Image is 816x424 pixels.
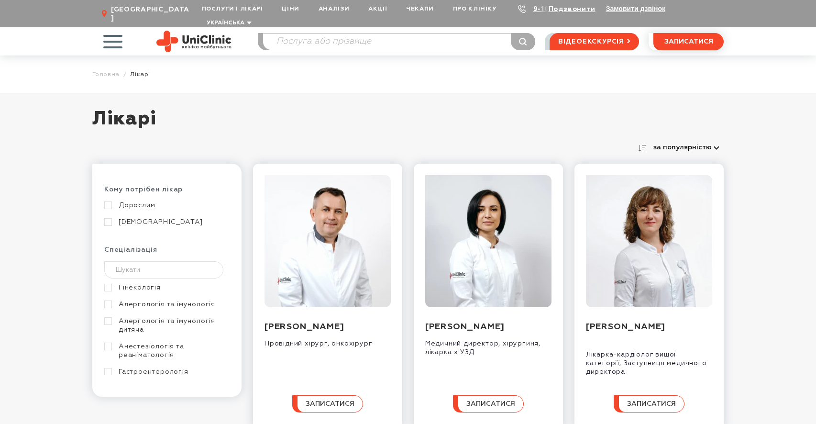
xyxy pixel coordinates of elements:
[92,71,120,78] a: Головна
[627,401,676,407] span: записатися
[586,175,712,307] img: Назарова Інна Леонідівна
[653,33,724,50] button: записатися
[104,185,230,201] div: Кому потрібен лікар
[204,20,252,27] button: Українська
[265,323,344,331] a: [PERSON_NAME]
[425,175,551,307] img: Смирнова Дар'я Олександрівна
[606,5,665,12] button: Замовити дзвінок
[92,107,724,141] h1: Лікарі
[104,300,227,309] a: Алергологія та імунологія
[649,141,724,154] button: за популярністю
[207,20,244,26] span: Українська
[104,342,227,359] a: Анестезіологія та реаніматологія
[104,201,227,210] a: Дорослим
[586,343,712,376] div: Лікарка-кардіолог вищої категорії, Заступниця медичного директора
[263,33,535,50] input: Послуга або прізвище
[130,71,150,78] span: Лікарі
[614,395,684,413] button: записатися
[425,323,505,331] a: [PERSON_NAME]
[664,38,713,45] span: записатися
[425,332,551,357] div: Медичний директор, хірургиня, лікарка з УЗД
[104,283,227,292] a: Гінекологія
[104,261,223,279] input: Шукати
[306,401,354,407] span: записатися
[586,323,665,331] a: [PERSON_NAME]
[265,175,391,307] img: Захарчук Олександр Валентинович
[292,395,363,413] button: записатися
[558,33,624,50] span: відеоекскурсія
[466,401,515,407] span: записатися
[111,5,192,22] span: [GEOGRAPHIC_DATA]
[104,368,227,376] a: Гастроентерологія
[156,31,232,52] img: Uniclinic
[550,33,639,50] a: відеоекскурсія
[265,332,391,348] div: Провідний хірург, онкохірург
[104,218,227,226] a: [DEMOGRAPHIC_DATA]
[549,6,595,12] a: Подзвонити
[104,317,227,334] a: Алергологія та імунологія дитяча
[104,245,230,261] div: Спеціалізація
[533,6,554,12] a: 9-103
[453,395,524,413] button: записатися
